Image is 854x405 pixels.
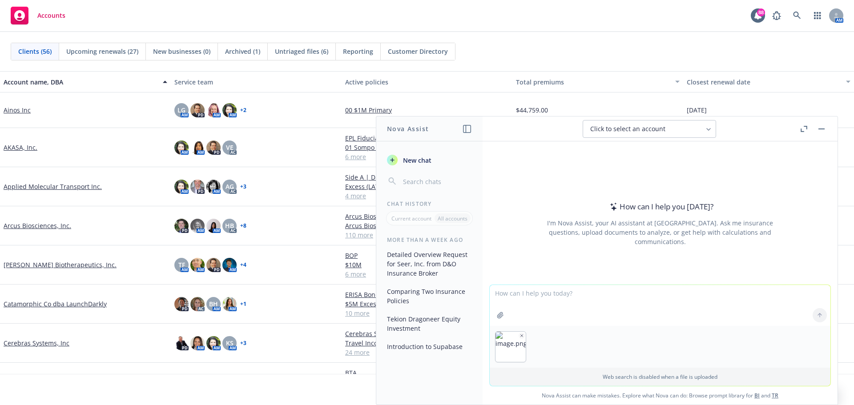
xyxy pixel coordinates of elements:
img: photo [222,258,237,272]
a: + 3 [240,341,246,346]
div: More than a week ago [376,236,483,244]
img: photo [174,297,189,311]
span: VE [226,143,234,152]
img: photo [174,140,189,155]
span: Archived (1) [225,47,260,56]
button: Tekion Dragoneer Equity Investment [383,312,475,336]
a: Switch app [809,7,826,24]
div: Account name, DBA [4,77,157,87]
span: New chat [401,156,431,165]
a: Arcus Biosciences, Inc. - Cyber [345,221,509,230]
button: New chat [383,152,475,168]
a: 4 more [345,191,509,200]
a: 00 $1M Primary [345,105,509,115]
a: + 3 [240,184,246,189]
a: 24 more [345,348,509,357]
span: TF [178,260,185,269]
button: Active policies [342,71,512,92]
a: 01 Sompo Side A DIC $2.5M x $5M Binder [345,143,509,152]
img: photo [206,258,221,272]
a: Cerebras Systems, Inc [4,338,69,348]
a: BI [754,392,760,399]
span: New businesses (0) [153,47,210,56]
a: BTA [345,368,509,377]
a: Catamorphic Co dba LaunchDarkly [4,299,107,309]
a: + 1 [240,301,246,307]
div: Active policies [345,77,509,87]
p: Web search is disabled when a file is uploaded [495,373,825,381]
a: TR [772,392,778,399]
img: photo [206,103,221,117]
span: Accounts [37,12,65,19]
img: photo [222,297,237,311]
a: + 8 [240,223,246,229]
span: [DATE] [687,105,707,115]
button: Introduction to Supabase [383,339,475,354]
a: Excess (LAYER 1) | D&O $5M xs $5M [345,182,509,191]
a: + 4 [240,262,246,268]
a: BOP [345,251,509,260]
a: Arcus Biosciences, Inc. - Crime [345,212,509,221]
span: Untriaged files (6) [275,47,328,56]
a: AKASA, Inc. [4,143,37,152]
span: Clients (56) [18,47,52,56]
img: image.png [495,332,526,362]
span: Nova Assist can make mistakes. Explore what Nova can do: Browse prompt library for and [486,386,834,405]
div: Chat History [376,200,483,208]
button: Click to select an account [583,120,716,138]
a: Search [788,7,806,24]
a: EPL Fiduciary Binder - Travelers [345,133,509,143]
a: Travel Inconvenience Coverage [345,338,509,348]
h1: Nova Assist [387,124,429,133]
span: LG [177,105,185,115]
img: photo [174,336,189,350]
p: Current account [391,215,431,222]
div: How can I help you [DATE]? [607,201,713,213]
a: Arcus Biosciences, Inc. [4,221,71,230]
a: [PERSON_NAME] Biotherapeutics, Inc. [4,260,117,269]
span: BH [209,299,218,309]
img: photo [190,297,205,311]
span: Reporting [343,47,373,56]
img: photo [222,103,237,117]
img: photo [174,219,189,233]
img: photo [174,180,189,194]
a: 6 more [345,269,509,279]
a: Cerebras Systems, Inc - ERISA Bond [345,329,509,338]
img: photo [206,140,221,155]
a: Applied Molecular Transport Inc. [4,182,102,191]
img: photo [190,140,205,155]
div: 88 [757,8,765,16]
img: photo [190,103,205,117]
img: photo [190,258,205,272]
button: Closest renewal date [683,71,854,92]
a: 110 more [345,230,509,240]
div: Closest renewal date [687,77,841,87]
a: Side A | D&O $5M xs $15M Side A [345,172,509,182]
span: KS [226,338,234,348]
img: photo [206,336,221,350]
span: Click to select an account [590,124,665,133]
button: Service team [171,71,342,92]
button: Comparing Two Insurance Policies [383,284,475,308]
img: photo [206,180,221,194]
div: Total premiums [516,77,670,87]
img: photo [190,180,205,194]
a: ERISA Bond [345,290,509,299]
div: I'm Nova Assist, your AI assistant at [GEOGRAPHIC_DATA]. Ask me insurance questions, upload docum... [535,218,785,246]
input: Search chats [401,175,472,188]
img: photo [190,336,205,350]
a: $10M [345,260,509,269]
button: Detailed Overview Request for Seer, Inc. from D&O Insurance Broker [383,247,475,281]
button: Total premiums [512,71,683,92]
a: Report a Bug [768,7,786,24]
img: photo [190,219,205,233]
span: Upcoming renewals (27) [66,47,138,56]
a: + 2 [240,108,246,113]
p: All accounts [438,215,467,222]
a: Accounts [7,3,69,28]
img: photo [206,219,221,233]
span: HB [225,221,234,230]
a: 6 more [345,152,509,161]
